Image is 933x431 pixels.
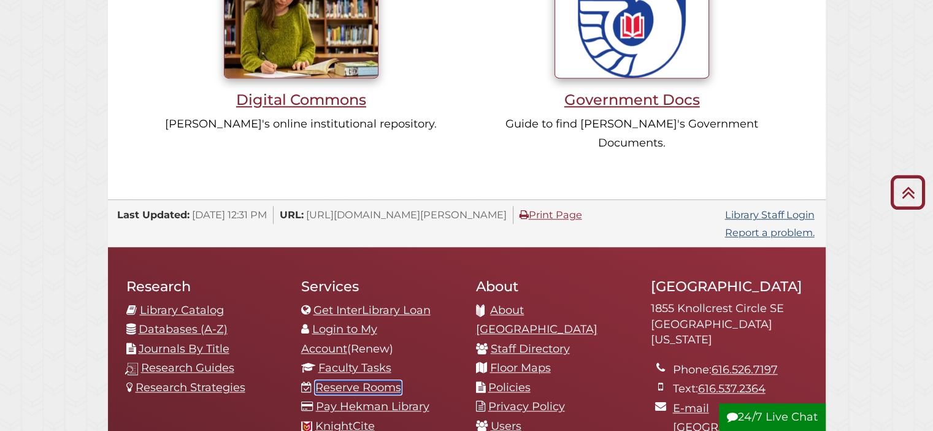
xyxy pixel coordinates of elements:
[315,381,401,394] a: Reserve Rooms
[725,208,815,221] a: Library Staff Login
[698,382,766,395] a: 616.537.2364
[155,115,448,134] p: [PERSON_NAME]'s online institutional repository.
[490,361,551,375] a: Floor Maps
[673,380,807,399] li: Text:
[155,22,448,108] a: Digital Commons
[280,208,304,221] span: URL:
[485,22,779,108] a: Government Docs
[125,362,138,375] img: research-guides-icon-white_37x37.png
[192,208,267,221] span: [DATE] 12:31 PM
[316,400,429,413] a: Pay Hekman Library
[485,115,779,153] p: Guide to find [PERSON_NAME]'s Government Documents.
[140,303,224,317] a: Library Catalog
[886,182,930,202] a: Back to Top
[673,360,807,380] li: Phone:
[488,400,565,413] a: Privacy Policy
[301,320,458,359] li: (Renew)
[476,278,632,295] h2: About
[651,278,807,295] h2: [GEOGRAPHIC_DATA]
[725,226,815,238] a: Report a problem.
[117,208,190,221] span: Last Updated:
[126,278,283,295] h2: Research
[313,303,431,317] a: Get InterLibrary Loan
[139,322,228,336] a: Databases (A-Z)
[318,361,391,375] a: Faculty Tasks
[488,381,531,394] a: Policies
[301,322,377,356] a: Login to My Account
[141,361,234,375] a: Research Guides
[155,91,448,109] h3: Digital Commons
[520,210,529,219] i: Print Page
[520,208,582,221] a: Print Page
[651,301,807,348] address: 1855 Knollcrest Circle SE [GEOGRAPHIC_DATA][US_STATE]
[136,381,245,394] a: Research Strategies
[139,342,229,356] a: Journals By Title
[301,278,458,295] h2: Services
[306,208,507,221] span: [URL][DOMAIN_NAME][PERSON_NAME]
[712,363,778,376] a: 616.526.7197
[485,91,779,109] h3: Government Docs
[491,342,570,356] a: Staff Directory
